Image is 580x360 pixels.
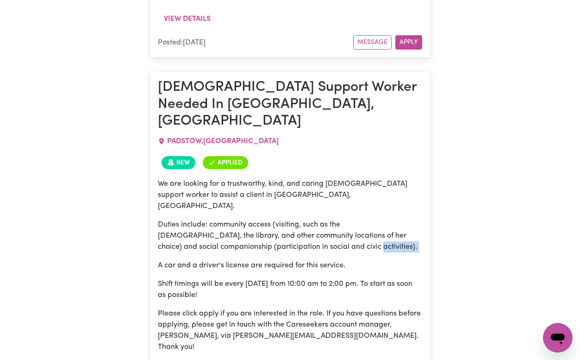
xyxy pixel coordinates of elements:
[158,79,422,130] h1: [DEMOGRAPHIC_DATA] Support Worker Needed In [GEOGRAPHIC_DATA], [GEOGRAPHIC_DATA]
[158,260,422,271] p: A car and a driver's license are required for this service.
[167,138,279,145] span: PADSTOW , [GEOGRAPHIC_DATA]
[543,323,573,353] iframe: Button to launch messaging window
[162,156,195,169] span: Job posted within the last 30 days
[158,178,422,212] p: We are looking for a trustworthy, kind, and caring [DEMOGRAPHIC_DATA] support worker to assist a ...
[158,37,353,48] div: Posted: [DATE]
[203,156,248,169] span: You've applied for this job
[353,35,392,50] button: Message
[158,219,422,253] p: Duties include: community access (visiting, such as the [DEMOGRAPHIC_DATA], the library, and othe...
[158,308,422,353] p: Please click apply if you are interested in the role. If you have questions before applying, plea...
[158,10,217,28] button: View details
[395,35,422,50] button: Apply for this job
[158,278,422,301] p: Shift timings will be every [DATE] from 10:00 am to 2:00 pm. To start as soon as possible!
